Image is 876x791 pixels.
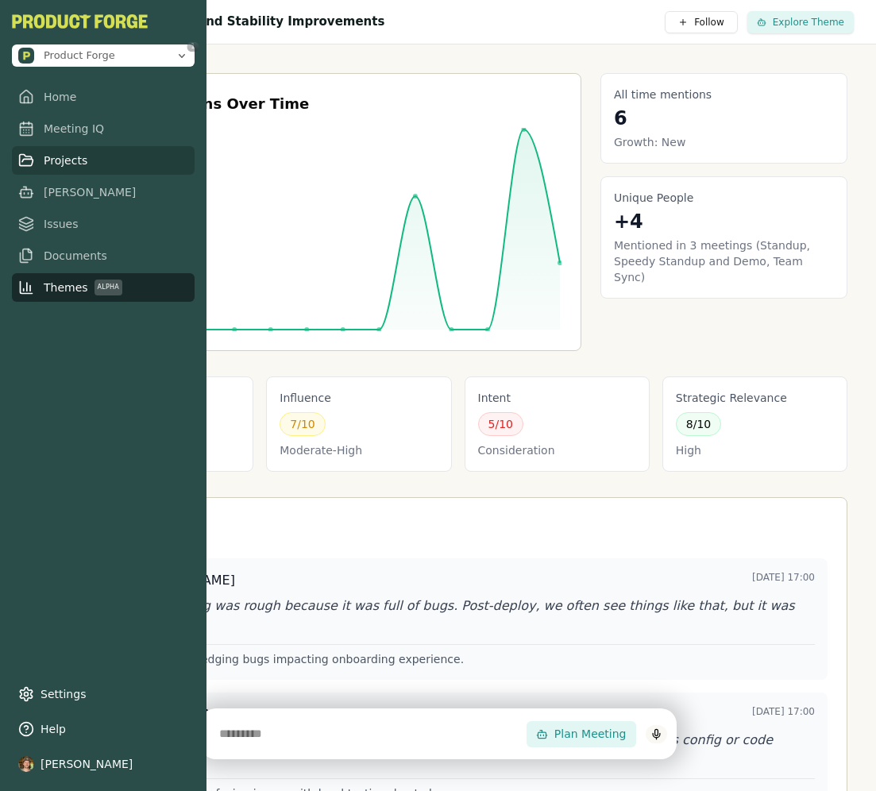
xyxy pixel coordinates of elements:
button: Help [12,715,195,743]
p: Consideration [478,442,636,458]
span: Themes [44,280,122,295]
a: ThemesAlpha [12,273,195,302]
span: Home [44,89,76,105]
a: Issues [12,210,195,238]
h3: Unique People [614,190,834,206]
button: PF-Logo [12,14,148,29]
button: [PERSON_NAME] [12,750,195,778]
div: 7 /10 [280,412,325,436]
h3: Influence [280,390,438,406]
img: Product Forge [12,14,148,29]
a: Settings [12,680,195,708]
a: Meeting IQ [12,114,195,143]
span: [PERSON_NAME] [129,571,235,590]
button: Open organization switcher [12,44,195,67]
button: Plan Meeting [527,721,636,747]
span: Plan Meeting [554,726,627,743]
span: [DATE] 17:00 [752,705,815,718]
span: 1 [185,38,201,51]
div: 6 [614,106,834,131]
h3: Theme Mentions Over Time [88,93,561,115]
span: Documents [44,248,107,264]
h1: Bug Fixes and Stability Improvements [129,13,385,31]
span: [DATE] 17:00 [752,571,815,584]
span: Projects [44,152,87,168]
img: profile [18,756,34,772]
span: Product Forge [44,48,115,63]
h3: Intent [478,390,636,406]
h3: All time mentions [614,87,834,102]
span: Meeting IQ [44,121,104,137]
p: Mentioned in 3 meetings (Standup, Speedy Standup and Demo, Team Sync) [614,237,834,285]
blockquote: “ The onboarding was rough because it was full of bugs. Post-deploy, we often see things like tha... [104,596,815,635]
h2: Key Mentions [88,517,828,539]
p: Moderate-High [280,442,438,458]
span: [PERSON_NAME] [44,184,136,200]
button: Follow [665,11,738,33]
a: Projects [12,146,195,175]
div: 5 /10 [478,412,523,436]
span: Issues [44,216,79,232]
p: Growth: New [614,134,834,150]
img: Product Forge [18,48,34,64]
a: [PERSON_NAME] [12,178,195,206]
a: Documents [12,241,195,270]
h3: Strategic Relevance [676,390,834,406]
button: Explore Theme [747,11,854,33]
p: Acknowledging bugs impacting onboarding experience. [104,651,815,667]
p: High [676,442,834,458]
a: Home [12,83,195,111]
span: Alpha [95,280,122,295]
div: +4 [614,209,834,234]
div: 8 /10 [676,412,721,436]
